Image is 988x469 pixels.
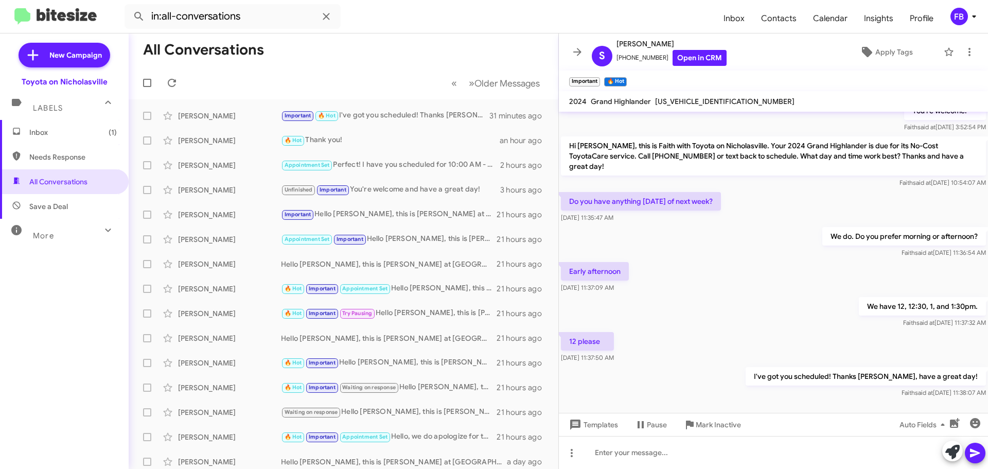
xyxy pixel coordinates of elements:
[497,210,550,220] div: 21 hours ago
[500,135,550,146] div: an hour ago
[178,432,281,442] div: [PERSON_NAME]
[569,77,600,86] small: Important
[474,78,540,89] span: Older Messages
[859,297,986,316] p: We have 12, 12:30, 1, and 1:30pm.
[178,111,281,121] div: [PERSON_NAME]
[281,184,500,196] div: You're welcome and have a great day!
[497,284,550,294] div: 21 hours ago
[497,333,550,343] div: 21 hours ago
[178,358,281,368] div: [PERSON_NAME]
[469,77,474,90] span: »
[33,231,54,240] span: More
[561,192,721,211] p: Do you have anything [DATE] of next week?
[281,283,497,294] div: Hello [PERSON_NAME], this is [PERSON_NAME] at [GEOGRAPHIC_DATA] on [GEOGRAPHIC_DATA]. It's been a...
[902,389,986,396] span: Faith [DATE] 11:38:07 AM
[281,110,489,121] div: I've got you scheduled! Thanks [PERSON_NAME], have a great day!
[178,407,281,418] div: [PERSON_NAME]
[285,409,338,415] span: Waiting on response
[281,431,497,443] div: Hello, we do apologize for the message. Thanks for letting us know, we will update our records! H...
[281,381,497,393] div: Hello [PERSON_NAME], this is [PERSON_NAME] at [GEOGRAPHIC_DATA] on [GEOGRAPHIC_DATA]. It's been a...
[22,77,108,87] div: Toyota on Nicholasville
[29,152,117,162] span: Needs Response
[178,457,281,467] div: [PERSON_NAME]
[337,236,363,242] span: Important
[500,185,550,195] div: 3 hours ago
[903,319,986,326] span: Faith [DATE] 11:37:32 AM
[497,432,550,442] div: 21 hours ago
[559,415,626,434] button: Templates
[178,284,281,294] div: [PERSON_NAME]
[561,332,614,351] p: 12 please
[591,97,651,106] span: Grand Highlander
[178,308,281,319] div: [PERSON_NAME]
[178,259,281,269] div: [PERSON_NAME]
[285,137,302,144] span: 🔥 Hot
[33,103,63,113] span: Labels
[320,186,346,193] span: Important
[285,285,302,292] span: 🔥 Hot
[309,359,336,366] span: Important
[918,123,936,131] span: said at
[942,8,977,25] button: FB
[599,48,605,64] span: S
[281,357,497,369] div: Hello [PERSON_NAME], this is [PERSON_NAME] at [GEOGRAPHIC_DATA] on [GEOGRAPHIC_DATA]. It's been a...
[29,201,68,212] span: Save a Deal
[309,384,336,391] span: Important
[833,43,939,61] button: Apply Tags
[281,159,500,171] div: Perfect! I have you scheduled for 10:00 AM - [DATE]. Let me know if you need anything else, and h...
[915,249,933,256] span: said at
[497,383,550,393] div: 21 hours ago
[902,249,986,256] span: Faith [DATE] 11:36:54 AM
[655,97,795,106] span: [US_VEHICLE_IDENTIFICATION_NUMBER]
[675,415,749,434] button: Mark Inactive
[309,433,336,440] span: Important
[915,389,933,396] span: said at
[281,134,500,146] div: Thank you!
[567,415,618,434] span: Templates
[178,383,281,393] div: [PERSON_NAME]
[753,4,805,33] span: Contacts
[673,50,727,66] a: Open in CRM
[281,307,497,319] div: Hello [PERSON_NAME], this is [PERSON_NAME] at [GEOGRAPHIC_DATA] on [GEOGRAPHIC_DATA]. It's been a...
[285,310,302,317] span: 🔥 Hot
[29,127,117,137] span: Inbox
[309,285,336,292] span: Important
[342,310,372,317] span: Try Pausing
[178,135,281,146] div: [PERSON_NAME]
[746,367,986,386] p: I've got you scheduled! Thanks [PERSON_NAME], have a great day!
[178,234,281,245] div: [PERSON_NAME]
[875,43,913,61] span: Apply Tags
[19,43,110,67] a: New Campaign
[913,179,931,186] span: said at
[318,112,336,119] span: 🔥 Hot
[178,333,281,343] div: [PERSON_NAME]
[902,4,942,33] a: Profile
[497,259,550,269] div: 21 hours ago
[309,310,336,317] span: Important
[561,214,613,221] span: [DATE] 11:35:47 AM
[715,4,753,33] a: Inbox
[950,8,968,25] div: FB
[561,136,986,176] p: Hi [PERSON_NAME], this is Faith with Toyota on Nicholasville. Your 2024 Grand Highlander is due f...
[281,457,507,467] div: Hello [PERSON_NAME], this is [PERSON_NAME] at [GEOGRAPHIC_DATA] on [GEOGRAPHIC_DATA]. It's been a...
[446,73,546,94] nav: Page navigation example
[285,384,302,391] span: 🔥 Hot
[805,4,856,33] a: Calendar
[916,319,934,326] span: said at
[891,415,957,434] button: Auto Fields
[29,177,87,187] span: All Conversations
[647,415,667,434] span: Pause
[445,73,463,94] button: Previous
[285,112,311,119] span: Important
[856,4,902,33] a: Insights
[125,4,341,29] input: Search
[561,354,614,361] span: [DATE] 11:37:50 AM
[616,38,727,50] span: [PERSON_NAME]
[497,407,550,418] div: 21 hours ago
[899,415,949,434] span: Auto Fields
[281,209,497,220] div: Hello [PERSON_NAME], this is [PERSON_NAME] at [GEOGRAPHIC_DATA] on [GEOGRAPHIC_DATA]. It's been a...
[616,50,727,66] span: [PHONE_NUMBER]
